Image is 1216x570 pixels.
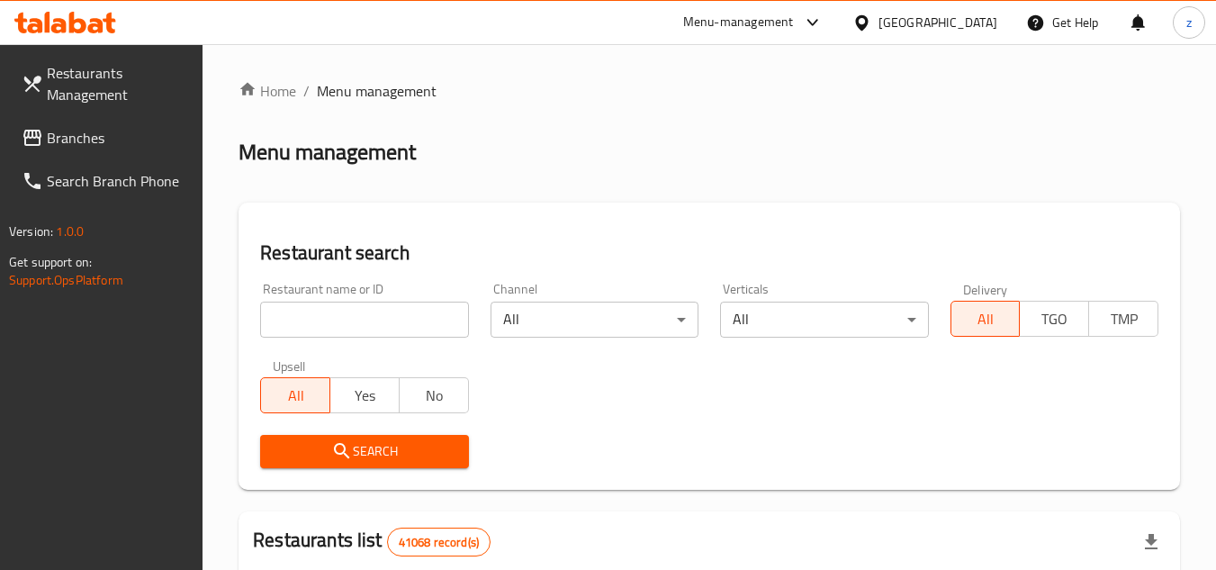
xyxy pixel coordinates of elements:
[683,12,794,33] div: Menu-management
[329,377,400,413] button: Yes
[239,80,296,102] a: Home
[9,250,92,274] span: Get support on:
[9,220,53,243] span: Version:
[338,383,392,409] span: Yes
[273,359,306,372] label: Upsell
[1019,301,1089,337] button: TGO
[387,528,491,556] div: Total records count
[963,283,1008,295] label: Delivery
[7,116,203,159] a: Branches
[239,138,416,167] h2: Menu management
[1130,520,1173,564] div: Export file
[1088,301,1158,337] button: TMP
[7,159,203,203] a: Search Branch Phone
[1027,306,1082,332] span: TGO
[260,435,468,468] button: Search
[1186,13,1192,32] span: z
[56,220,84,243] span: 1.0.0
[407,383,462,409] span: No
[268,383,323,409] span: All
[275,440,454,463] span: Search
[239,80,1180,102] nav: breadcrumb
[47,127,189,149] span: Branches
[303,80,310,102] li: /
[959,306,1013,332] span: All
[1096,306,1151,332] span: TMP
[950,301,1021,337] button: All
[317,80,437,102] span: Menu management
[260,240,1158,267] h2: Restaurant search
[47,62,189,105] span: Restaurants Management
[878,13,997,32] div: [GEOGRAPHIC_DATA]
[260,377,330,413] button: All
[7,51,203,116] a: Restaurants Management
[253,527,491,556] h2: Restaurants list
[9,268,123,292] a: Support.OpsPlatform
[399,377,469,413] button: No
[260,302,468,338] input: Search for restaurant name or ID..
[388,534,490,551] span: 41068 record(s)
[491,302,698,338] div: All
[47,170,189,192] span: Search Branch Phone
[720,302,928,338] div: All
